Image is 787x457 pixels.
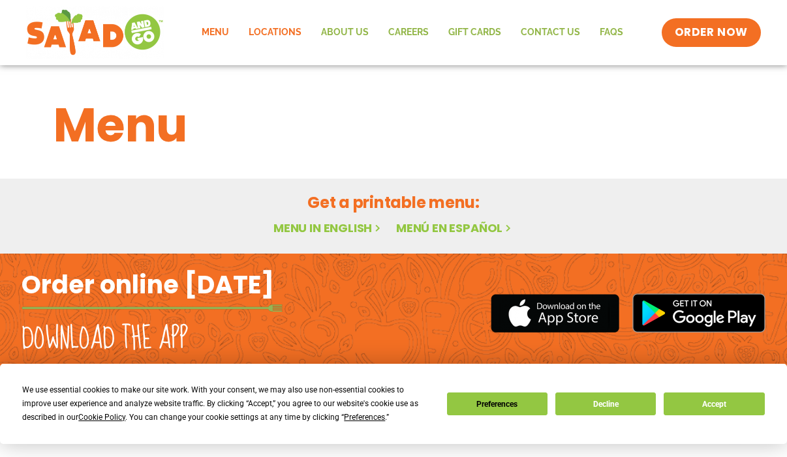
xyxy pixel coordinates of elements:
[22,304,283,312] img: fork
[54,191,733,214] h2: Get a printable menu:
[26,7,164,59] img: new-SAG-logo-768×292
[22,269,274,301] h2: Order online [DATE]
[378,18,439,48] a: Careers
[439,18,511,48] a: GIFT CARDS
[491,292,619,334] img: appstore
[664,392,764,415] button: Accept
[239,18,311,48] a: Locations
[273,220,383,236] a: Menu in English
[78,413,125,422] span: Cookie Policy
[344,413,385,422] span: Preferences
[22,383,431,424] div: We use essential cookies to make our site work. With your consent, we may also use non-essential ...
[22,321,188,357] h2: Download the app
[54,90,733,160] h1: Menu
[555,392,656,415] button: Decline
[311,18,378,48] a: About Us
[447,392,548,415] button: Preferences
[675,25,748,40] span: ORDER NOW
[590,18,633,48] a: FAQs
[192,18,633,48] nav: Menu
[511,18,590,48] a: Contact Us
[632,293,765,332] img: google_play
[396,220,514,236] a: Menú en español
[662,18,761,47] a: ORDER NOW
[192,18,239,48] a: Menu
